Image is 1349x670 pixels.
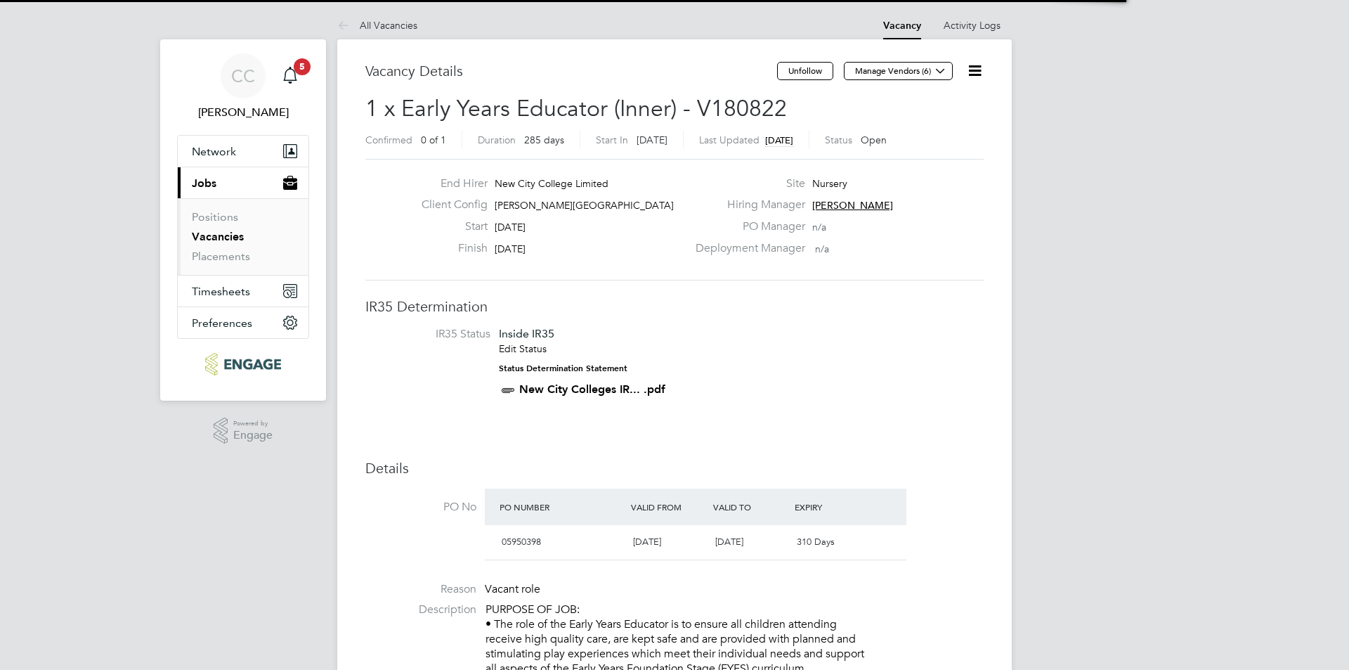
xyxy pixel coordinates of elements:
span: [DATE] [715,536,743,548]
label: Reason [365,582,476,597]
span: 310 Days [797,536,835,548]
span: [DATE] [637,134,667,146]
span: [DATE] [633,536,661,548]
span: 1 x Early Years Educator (Inner) - V180822 [365,95,787,122]
button: Jobs [178,167,308,198]
span: Vacant role [485,582,540,596]
span: Network [192,145,236,158]
label: Hiring Manager [687,198,805,212]
span: [PERSON_NAME][GEOGRAPHIC_DATA] [495,199,674,212]
span: n/a [815,243,829,255]
span: 5 [294,58,311,75]
button: Network [178,136,308,167]
span: Open [861,134,887,146]
div: Jobs [178,198,308,275]
label: Site [687,176,805,191]
span: 0 of 1 [421,134,446,146]
a: 5 [276,53,304,98]
a: Activity Logs [944,19,1001,32]
span: [DATE] [495,243,526,255]
span: New City College Limited [495,177,608,190]
a: CC[PERSON_NAME] [177,53,309,121]
button: Unfollow [777,62,833,80]
span: Powered by [233,418,273,430]
h3: Details [365,459,984,477]
span: 05950398 [502,536,541,548]
span: Nursery [812,177,847,190]
span: [DATE] [495,221,526,233]
span: Carol Commin [177,104,309,121]
div: PO Number [496,494,627,520]
h3: Vacancy Details [365,62,777,80]
span: Jobs [192,176,216,190]
span: Inside IR35 [499,327,554,340]
label: Confirmed [365,134,412,146]
a: Positions [192,210,238,224]
a: Placements [192,250,250,263]
span: [DATE] [765,134,793,146]
button: Preferences [178,307,308,338]
a: Go to home page [177,353,309,375]
label: Status [825,134,852,146]
label: Last Updated [699,134,760,146]
label: Description [365,603,476,617]
label: Duration [478,134,516,146]
div: Valid From [627,494,710,520]
div: Expiry [791,494,873,520]
span: Timesheets [192,285,250,298]
a: Vacancy [883,20,921,32]
label: End Hirer [410,176,488,191]
span: Engage [233,430,273,442]
label: Client Config [410,198,488,212]
span: CC [231,67,255,85]
label: Finish [410,241,488,256]
a: Edit Status [499,342,547,355]
strong: Status Determination Statement [499,363,627,373]
a: Vacancies [192,230,244,243]
a: New City Colleges IR... .pdf [519,382,665,396]
label: Start [410,219,488,234]
h3: IR35 Determination [365,297,984,316]
label: Deployment Manager [687,241,805,256]
label: Start In [596,134,628,146]
img: ncclondon-logo-retina.png [205,353,280,375]
label: PO No [365,500,476,515]
label: IR35 Status [379,327,490,342]
nav: Main navigation [160,39,326,401]
span: n/a [812,221,826,233]
a: All Vacancies [337,19,417,32]
label: PO Manager [687,219,805,234]
button: Timesheets [178,276,308,307]
a: Powered byEngage [214,418,273,444]
button: Manage Vendors (6) [844,62,953,80]
div: Valid To [710,494,792,520]
span: 285 days [524,134,564,146]
span: [PERSON_NAME] [812,199,893,212]
span: Preferences [192,316,252,330]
